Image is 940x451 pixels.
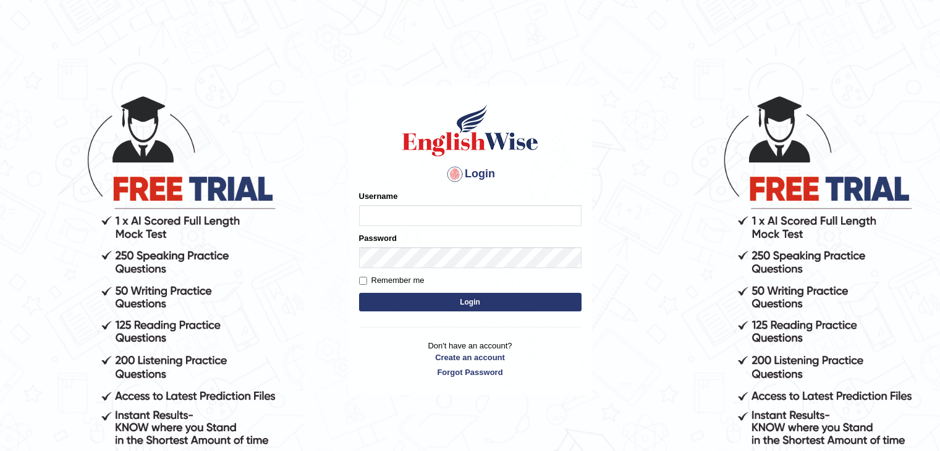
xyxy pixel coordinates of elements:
input: Remember me [359,277,367,285]
button: Login [359,293,582,311]
p: Don't have an account? [359,340,582,378]
label: Remember me [359,274,425,287]
a: Forgot Password [359,366,582,378]
label: Username [359,190,398,202]
label: Password [359,232,397,244]
h4: Login [359,164,582,184]
a: Create an account [359,352,582,363]
img: Logo of English Wise sign in for intelligent practice with AI [400,103,541,158]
